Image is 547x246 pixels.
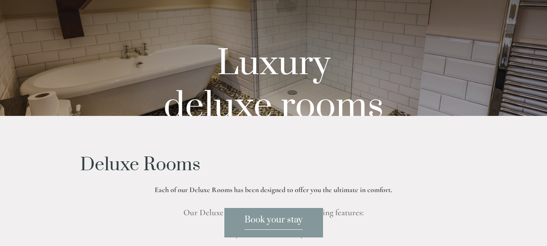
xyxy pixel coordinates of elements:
[164,84,384,129] strong: deluxe rooms
[93,48,454,80] p: Luxury
[80,184,467,196] p: Each of our Deluxe Rooms has been designed to offer you the ultimate in comfort.
[80,155,467,175] h1: Deluxe Rooms
[224,207,324,238] a: Book your stay
[245,214,302,230] span: Book your stay
[80,205,467,221] h3: Our Deluxe King Room enjoys the following features:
